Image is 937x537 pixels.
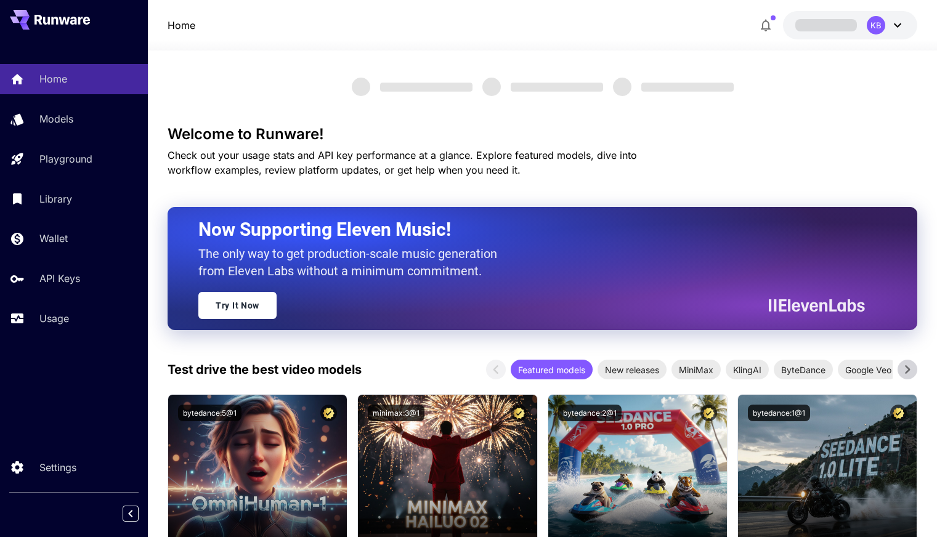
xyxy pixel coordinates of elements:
div: KlingAI [726,360,769,379]
p: API Keys [39,271,80,286]
button: Certified Model – Vetted for best performance and includes a commercial license. [511,405,527,421]
span: ByteDance [774,363,833,376]
span: Google Veo [838,363,899,376]
span: MiniMax [671,363,721,376]
button: Certified Model – Vetted for best performance and includes a commercial license. [890,405,907,421]
a: Try It Now [198,292,277,319]
p: Usage [39,311,69,326]
button: KB [783,11,917,39]
p: Home [39,71,67,86]
p: Library [39,192,72,206]
div: New releases [598,360,667,379]
div: ByteDance [774,360,833,379]
p: Settings [39,460,76,475]
span: New releases [598,363,667,376]
a: Home [168,18,195,33]
div: Google Veo [838,360,899,379]
div: KB [867,16,885,34]
button: Certified Model – Vetted for best performance and includes a commercial license. [320,405,337,421]
h2: Now Supporting Eleven Music! [198,218,856,241]
div: Featured models [511,360,593,379]
p: Models [39,111,73,126]
span: Featured models [511,363,593,376]
button: bytedance:1@1 [748,405,810,421]
div: MiniMax [671,360,721,379]
p: Wallet [39,231,68,246]
p: Test drive the best video models [168,360,362,379]
div: Collapse sidebar [132,503,148,525]
button: bytedance:5@1 [178,405,241,421]
button: Certified Model – Vetted for best performance and includes a commercial license. [700,405,717,421]
nav: breadcrumb [168,18,195,33]
span: Check out your usage stats and API key performance at a glance. Explore featured models, dive int... [168,149,637,176]
button: Collapse sidebar [123,506,139,522]
p: Playground [39,151,92,166]
button: minimax:3@1 [368,405,424,421]
p: The only way to get production-scale music generation from Eleven Labs without a minimum commitment. [198,245,506,280]
button: bytedance:2@1 [558,405,622,421]
h3: Welcome to Runware! [168,126,917,143]
span: KlingAI [726,363,769,376]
